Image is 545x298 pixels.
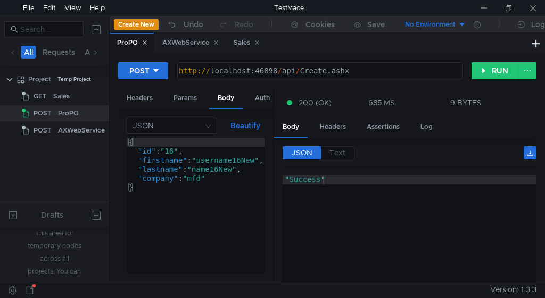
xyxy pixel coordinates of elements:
div: Sales [234,37,260,48]
button: Undo [159,16,211,32]
button: POST [118,62,168,79]
button: Redo [211,16,261,32]
span: POST [34,105,52,121]
div: Redo [235,18,253,31]
div: AXWebService [162,37,219,48]
div: Project [28,71,51,87]
span: Text [329,148,345,158]
button: Api [81,46,101,59]
button: RUN [472,62,519,79]
div: Headers [311,117,354,137]
div: 685 MS [368,98,395,107]
div: Auth [246,88,278,108]
div: POST [129,65,150,77]
span: POST [34,122,52,138]
button: No Environment [392,16,466,33]
div: Assertions [358,117,408,137]
div: Temp Project [57,71,91,87]
div: ProPO [117,37,147,48]
div: Headers [118,88,161,108]
input: Search... [20,23,77,35]
div: Body [209,88,243,109]
button: Beautify [226,119,265,132]
div: ProPO [58,105,79,121]
div: No Environment [405,20,456,30]
div: Log [412,117,441,137]
div: Drafts [41,209,63,221]
span: 200 (OK) [299,97,332,109]
div: 9 BYTES [450,98,482,107]
button: All [21,46,36,59]
button: Create New [114,19,159,30]
div: Undo [184,18,203,31]
div: AXWebService [58,122,105,138]
div: Body [274,117,308,138]
span: JSON [292,148,312,158]
button: Requests [39,46,78,59]
span: Version: 1.3.3 [490,282,536,297]
span: GET [34,88,47,104]
div: Sales [53,88,70,104]
div: Params [165,88,205,108]
div: Cookies [305,18,335,31]
div: Save [367,21,385,28]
